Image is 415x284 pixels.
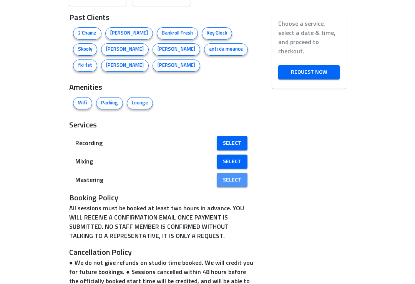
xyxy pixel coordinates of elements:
[223,139,241,148] span: Select
[278,19,340,56] label: Choose a service, select a date & time, and proceed to checkout.
[157,30,198,37] span: Bankroll Fresh
[101,62,148,69] span: [PERSON_NAME]
[284,68,334,77] span: Request Now
[217,136,247,150] a: Select
[217,173,247,187] a: Select
[75,139,235,148] span: Recording
[69,82,254,93] h3: Amenities
[202,30,232,37] span: Key Glock
[73,62,97,69] span: fki 1st
[204,46,247,53] span: anti da meance
[106,30,153,37] span: [PERSON_NAME]
[69,247,254,258] h3: Cancellation Policy
[153,62,200,69] span: [PERSON_NAME]
[69,192,254,204] h3: Booking Policy
[217,155,247,169] a: Select
[101,46,148,53] span: [PERSON_NAME]
[69,119,254,131] h3: Services
[75,175,235,185] span: Mastering
[69,152,254,171] div: Mixing
[75,157,235,166] span: Mixing
[69,134,254,152] div: Recording
[69,171,254,189] div: Mastering
[127,99,153,107] span: Lounge
[153,46,200,53] span: [PERSON_NAME]
[69,12,254,23] h3: Past Clients
[223,175,241,185] span: Select
[223,157,241,167] span: Select
[73,30,101,37] span: 2 Chainz
[278,65,340,79] a: Request Now
[73,99,92,107] span: Wifi
[69,204,254,241] p: All sessions must be booked at least two hours in advance. YOU WILL RECEIVE A CONFIRMATION EMAIL ...
[96,99,123,107] span: Parking
[73,46,97,53] span: Skooly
